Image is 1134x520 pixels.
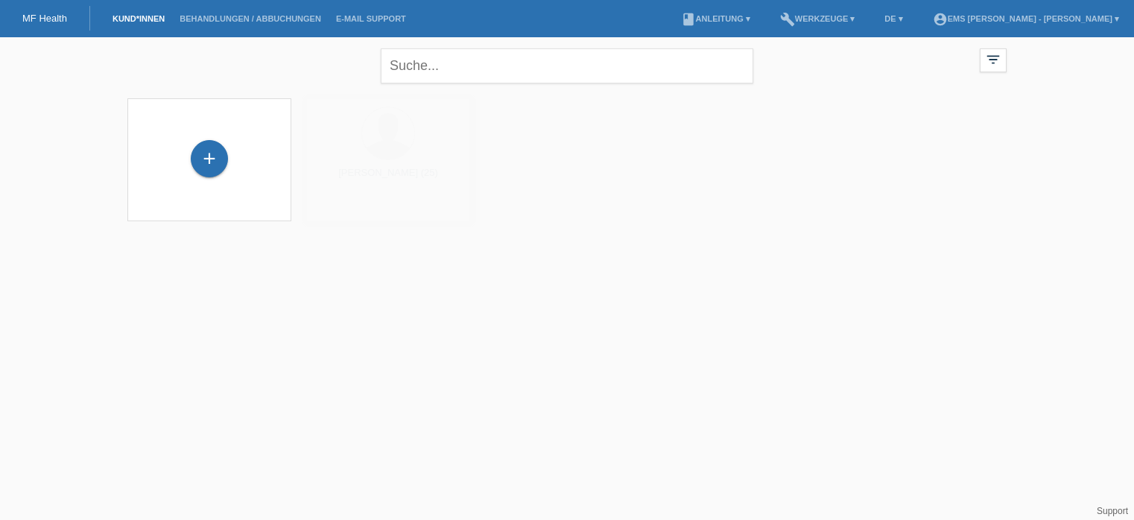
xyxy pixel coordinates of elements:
a: DE ▾ [877,14,910,23]
div: Kund*in hinzufügen [191,146,227,171]
a: Kund*innen [105,14,172,23]
a: MF Health [22,13,67,24]
a: Behandlungen / Abbuchungen [172,14,329,23]
div: [PERSON_NAME] (25) [318,167,458,191]
input: Suche... [381,48,753,83]
a: Support [1097,506,1128,516]
a: bookAnleitung ▾ [674,14,758,23]
a: buildWerkzeuge ▾ [773,14,863,23]
i: filter_list [985,51,1001,68]
i: book [681,12,696,27]
a: account_circleEMS [PERSON_NAME] - [PERSON_NAME] ▾ [925,14,1127,23]
a: E-Mail Support [329,14,414,23]
i: account_circle [933,12,948,27]
i: build [780,12,795,27]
